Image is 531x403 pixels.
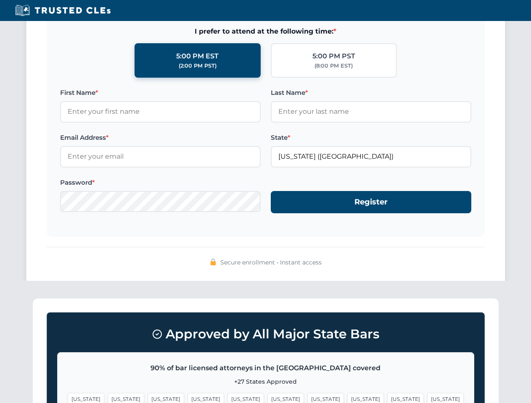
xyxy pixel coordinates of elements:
[210,259,217,265] img: 🔒
[271,88,471,98] label: Last Name
[312,51,355,62] div: 5:00 PM PST
[176,51,219,62] div: 5:00 PM EST
[271,146,471,167] input: Florida (FL)
[314,62,353,70] div: (8:00 PM EST)
[60,101,261,122] input: Enter your first name
[60,88,261,98] label: First Name
[60,178,261,188] label: Password
[271,133,471,143] label: State
[179,62,217,70] div: (2:00 PM PST)
[13,4,113,17] img: Trusted CLEs
[271,191,471,213] button: Register
[68,377,464,386] p: +27 States Approved
[60,146,261,167] input: Enter your email
[68,363,464,374] p: 90% of bar licensed attorneys in the [GEOGRAPHIC_DATA] covered
[60,133,261,143] label: Email Address
[220,258,322,267] span: Secure enrollment • Instant access
[271,101,471,122] input: Enter your last name
[57,323,474,345] h3: Approved by All Major State Bars
[60,26,471,37] span: I prefer to attend at the following time:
